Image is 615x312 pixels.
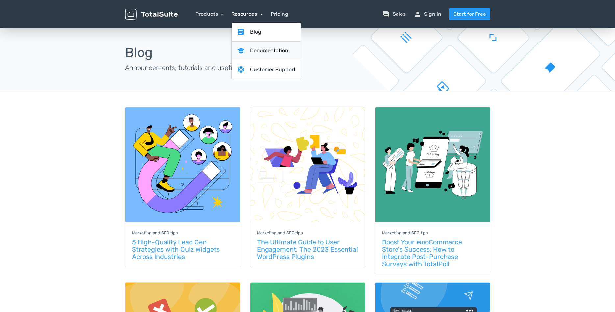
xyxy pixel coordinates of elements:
[125,9,178,20] img: TotalSuite for WordPress
[382,10,406,18] a: question_answerSales
[414,10,441,18] a: personSign in
[132,230,178,236] a: Marketing and SEO tips
[125,45,303,60] h1: Blog
[125,107,240,222] img: 5 High-Quality Lead Gen Strategies with Quiz Widgets Across Industries
[232,42,301,60] a: schoolDocumentation
[237,47,245,55] span: school
[271,10,288,18] a: Pricing
[237,66,245,73] span: support
[375,107,490,222] img: Boost Your WooCommerce Store's Success: How to Integrate Post-Purchase Surveys with TotalPoll
[449,8,490,20] a: Start for Free
[257,238,358,261] a: The Ultimate Guide to User Engagement: The 2023 Essential WordPress Plugins
[195,11,224,17] a: Products
[382,230,428,236] a: Marketing and SEO tips
[237,28,245,36] span: article
[132,238,220,261] a: 5 High-Quality Lead Gen Strategies with Quiz Widgets Across Industries
[250,107,365,222] img: The Ultimate Guide to User Engagement: The 2023 Essential WordPress Plugins
[125,63,303,72] p: Announcements, tutorials and useful WordPress tips.
[232,60,301,79] a: supportCustomer Support
[414,10,422,18] span: person
[382,10,390,18] span: question_answer
[382,238,462,268] a: Boost Your WooCommerce Store's Success: How to Integrate Post-Purchase Surveys with TotalPoll
[232,23,301,42] a: articleBlog
[257,230,303,236] a: Marketing and SEO tips
[231,11,263,17] a: Resources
